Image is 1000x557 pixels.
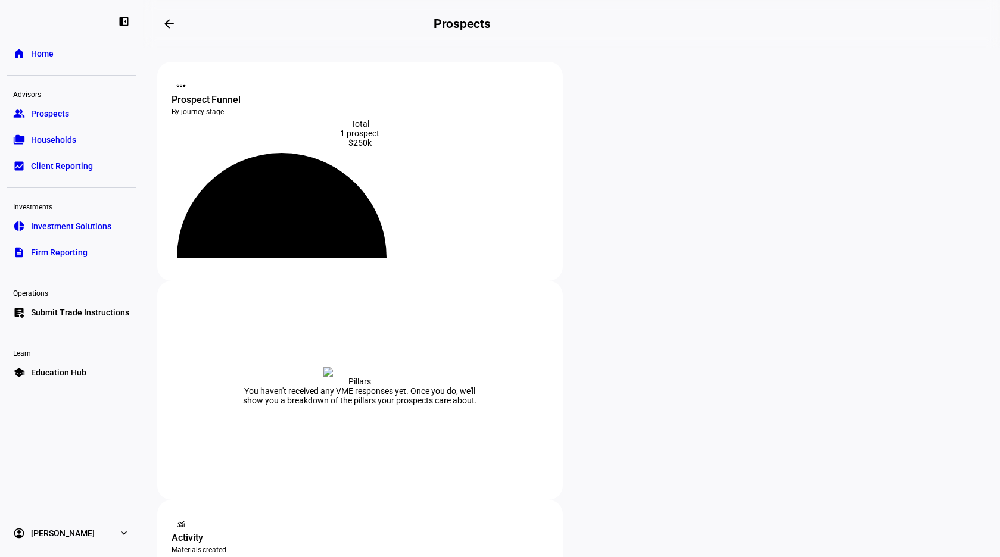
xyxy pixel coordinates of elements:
eth-mat-symbol: folder_copy [13,134,25,146]
eth-mat-symbol: bid_landscape [13,160,25,172]
eth-mat-symbol: group [13,108,25,120]
h2: Prospects [434,17,491,31]
div: You haven't received any VME responses yet. Once you do, we'll show you a breakdown of the pillar... [241,386,479,405]
span: Investment Solutions [31,220,111,232]
div: Total [172,119,549,129]
span: [PERSON_NAME] [31,527,95,539]
div: 1 prospect [172,129,549,138]
eth-mat-symbol: pie_chart [13,220,25,232]
mat-icon: arrow_backwards [162,17,176,31]
a: descriptionFirm Reporting [7,240,136,264]
eth-mat-symbol: left_panel_close [118,15,130,27]
a: homeHome [7,42,136,65]
eth-mat-symbol: home [13,48,25,60]
img: pillars-wdget-zero-state.svg [323,367,396,377]
span: Client Reporting [31,160,93,172]
div: Learn [7,344,136,361]
mat-icon: monitoring [175,518,187,530]
span: Submit Trade Instructions [31,306,129,318]
div: $250k [172,138,549,148]
eth-mat-symbol: account_circle [13,527,25,539]
eth-mat-symbol: expand_more [118,527,130,539]
a: bid_landscapeClient Reporting [7,154,136,178]
span: Prospects [31,108,69,120]
div: Operations [7,284,136,301]
div: Pillars [348,377,371,386]
span: Firm Reporting [31,246,88,258]
div: By journey stage [172,107,549,117]
span: Households [31,134,76,146]
a: folder_copyHouseholds [7,128,136,152]
div: Activity [172,531,549,545]
span: Home [31,48,54,60]
a: pie_chartInvestment Solutions [7,214,136,238]
div: Prospect Funnel [172,93,549,107]
mat-icon: steppers [175,80,187,92]
span: Education Hub [31,367,86,378]
eth-mat-symbol: list_alt_add [13,306,25,318]
a: groupProspects [7,102,136,126]
eth-mat-symbol: school [13,367,25,378]
div: Advisors [7,85,136,102]
div: Investments [7,198,136,214]
eth-mat-symbol: description [13,246,25,258]
div: Materials created [172,545,549,555]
